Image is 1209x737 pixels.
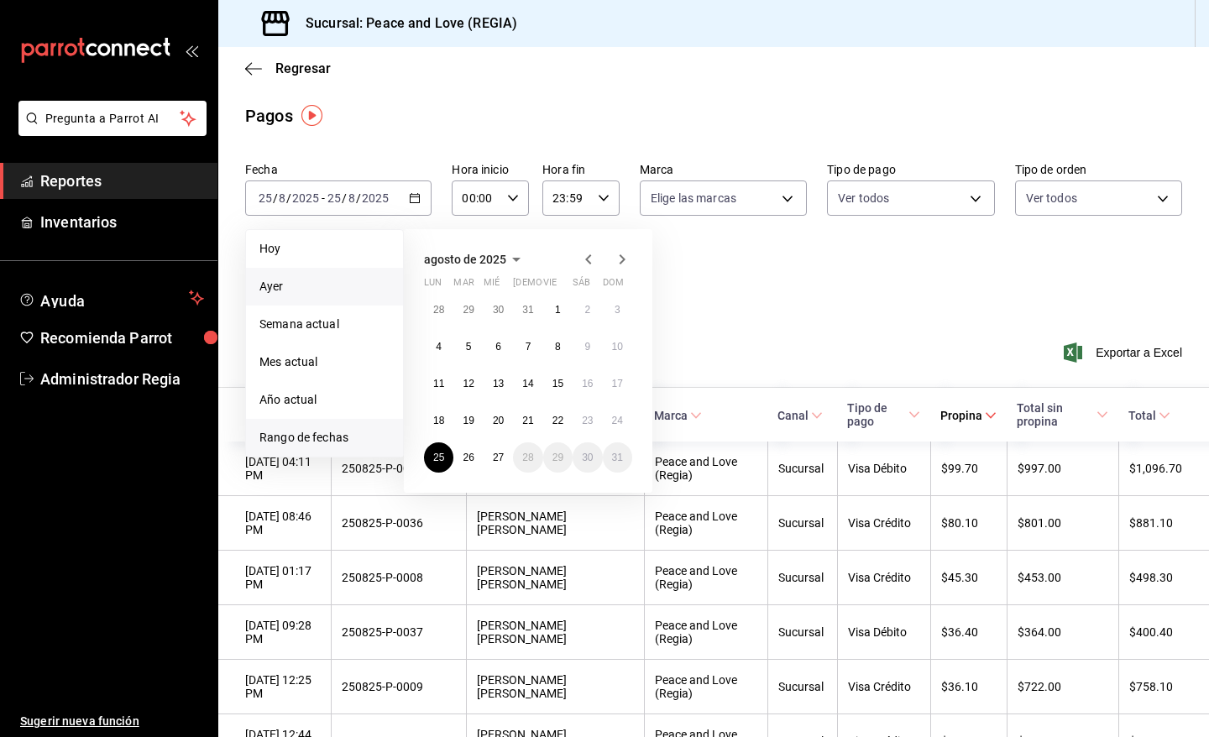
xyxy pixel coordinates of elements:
[259,316,390,333] span: Semana actual
[552,378,563,389] abbr: 15 de agosto de 2025
[573,405,602,436] button: 23 de agosto de 2025
[477,564,634,591] div: [PERSON_NAME] [PERSON_NAME]
[848,625,920,639] div: Visa Débito
[941,680,997,693] div: $36.10
[655,673,757,700] div: Peace and Love (Regia)
[573,295,602,325] button: 2 de agosto de 2025
[552,415,563,426] abbr: 22 de agosto de 2025
[12,122,207,139] a: Pregunta a Parrot AI
[584,341,590,353] abbr: 9 de agosto de 2025
[356,191,361,205] span: /
[543,332,573,362] button: 8 de agosto de 2025
[1067,342,1182,363] span: Exportar a Excel
[1018,516,1108,530] div: $801.00
[543,405,573,436] button: 22 de agosto de 2025
[259,353,390,371] span: Mes actual
[941,571,997,584] div: $45.30
[342,191,347,205] span: /
[582,378,593,389] abbr: 16 de agosto de 2025
[513,332,542,362] button: 7 de agosto de 2025
[342,571,455,584] div: 250825-P-0008
[40,170,204,192] span: Reportes
[40,288,182,308] span: Ayuda
[477,619,634,646] div: [PERSON_NAME] [PERSON_NAME]
[941,462,997,475] div: $99.70
[827,164,994,175] label: Tipo de pago
[424,253,506,266] span: agosto de 2025
[424,332,453,362] button: 4 de agosto de 2025
[655,510,757,536] div: Peace and Love (Regia)
[1128,409,1170,422] span: Total
[778,571,827,584] div: Sucursal
[291,191,320,205] input: ----
[1129,571,1182,584] div: $498.30
[259,391,390,409] span: Año actual
[301,105,322,126] img: Tooltip marker
[552,452,563,463] abbr: 29 de agosto de 2025
[543,295,573,325] button: 1 de agosto de 2025
[603,295,632,325] button: 3 de agosto de 2025
[185,44,198,57] button: open_drawer_menu
[463,452,474,463] abbr: 26 de agosto de 2025
[484,442,513,473] button: 27 de agosto de 2025
[1018,571,1108,584] div: $453.00
[452,164,529,175] label: Hora inicio
[526,341,531,353] abbr: 7 de agosto de 2025
[259,278,390,295] span: Ayer
[433,304,444,316] abbr: 28 de julio de 2025
[1015,164,1182,175] label: Tipo de orden
[603,405,632,436] button: 24 de agosto de 2025
[848,571,920,584] div: Visa Crédito
[513,405,542,436] button: 21 de agosto de 2025
[1017,401,1108,428] span: Total sin propina
[573,442,602,473] button: 30 de agosto de 2025
[612,341,623,353] abbr: 10 de agosto de 2025
[463,378,474,389] abbr: 12 de agosto de 2025
[424,249,526,269] button: agosto de 2025
[453,277,474,295] abbr: martes
[453,368,483,399] button: 12 de agosto de 2025
[45,110,181,128] span: Pregunta a Parrot AI
[245,455,321,482] div: [DATE] 04:11 PM
[940,409,997,422] span: Propina
[40,211,204,233] span: Inventarios
[573,332,602,362] button: 9 de agosto de 2025
[477,510,634,536] div: [PERSON_NAME] [PERSON_NAME]
[612,452,623,463] abbr: 31 de agosto de 2025
[655,619,757,646] div: Peace and Love (Regia)
[361,191,390,205] input: ----
[275,60,331,76] span: Regresar
[493,452,504,463] abbr: 27 de agosto de 2025
[542,164,620,175] label: Hora fin
[466,341,472,353] abbr: 5 de agosto de 2025
[584,304,590,316] abbr: 2 de agosto de 2025
[484,332,513,362] button: 6 de agosto de 2025
[573,277,590,295] abbr: sábado
[40,368,204,390] span: Administrador Regia
[777,409,823,422] span: Canal
[573,368,602,399] button: 16 de agosto de 2025
[848,680,920,693] div: Visa Crédito
[778,680,827,693] div: Sucursal
[582,452,593,463] abbr: 30 de agosto de 2025
[245,673,321,700] div: [DATE] 12:25 PM
[603,442,632,473] button: 31 de agosto de 2025
[513,442,542,473] button: 28 de agosto de 2025
[495,341,501,353] abbr: 6 de agosto de 2025
[20,713,204,730] span: Sugerir nueva función
[1018,680,1108,693] div: $722.00
[493,378,504,389] abbr: 13 de agosto de 2025
[484,405,513,436] button: 20 de agosto de 2025
[463,304,474,316] abbr: 29 de julio de 2025
[941,625,997,639] div: $36.40
[1026,190,1077,206] span: Ver todos
[640,164,807,175] label: Marca
[513,295,542,325] button: 31 de julio de 2025
[941,516,997,530] div: $80.10
[603,332,632,362] button: 10 de agosto de 2025
[453,295,483,325] button: 29 de julio de 2025
[436,341,442,353] abbr: 4 de agosto de 2025
[463,415,474,426] abbr: 19 de agosto de 2025
[778,625,827,639] div: Sucursal
[278,191,286,205] input: --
